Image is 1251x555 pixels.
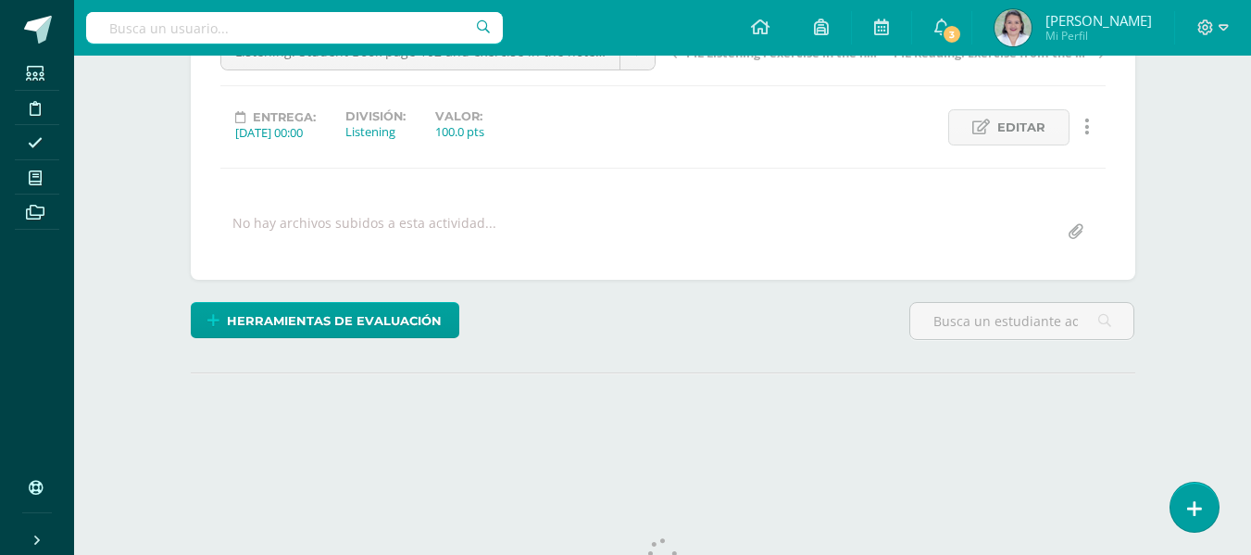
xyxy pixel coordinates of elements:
[995,9,1032,46] img: 2df6234a8a748843a6fab2bfeb2f36da.png
[86,12,503,44] input: Busca un usuario...
[997,110,1045,145] span: Editar
[435,109,484,123] label: Valor:
[910,303,1133,339] input: Busca un estudiante aquí...
[227,304,442,338] span: Herramientas de evaluación
[191,302,459,338] a: Herramientas de evaluación
[435,123,484,140] div: 100.0 pts
[232,214,496,250] div: No hay archivos subidos a esta actividad...
[942,24,962,44] span: 3
[345,109,406,123] label: División:
[1045,11,1152,30] span: [PERSON_NAME]
[253,110,316,124] span: Entrega:
[1045,28,1152,44] span: Mi Perfil
[345,123,406,140] div: Listening
[235,124,316,141] div: [DATE] 00:00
